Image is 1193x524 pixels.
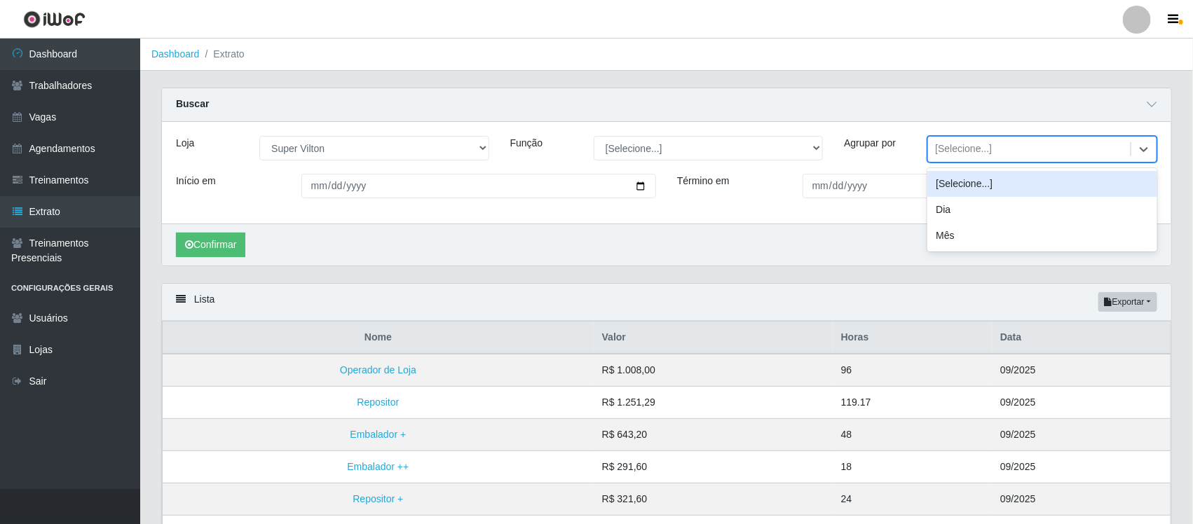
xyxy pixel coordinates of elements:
[176,98,209,109] strong: Buscar
[803,174,1157,198] input: 00/00/0000
[176,233,245,257] button: Confirmar
[353,493,403,504] a: Repositor +
[992,322,1171,354] th: Data
[992,387,1171,419] td: 09/2025
[594,419,833,451] td: R$ 643,20
[301,174,656,198] input: 00/00/0000
[340,364,416,375] a: Operador de Loja
[140,39,1193,71] nav: breadcrumb
[594,387,833,419] td: R$ 1.251,29
[935,142,992,157] div: [Selecione...]
[594,322,833,354] th: Valor
[163,322,594,354] th: Nome
[357,397,399,408] a: Repositor
[200,47,245,62] li: Extrato
[162,284,1171,321] div: Lista
[992,354,1171,387] td: 09/2025
[350,429,407,440] a: Embalador +
[23,11,86,28] img: CoreUI Logo
[992,451,1171,483] td: 09/2025
[927,223,1157,249] div: Mês
[677,174,730,188] label: Término em
[594,451,833,483] td: R$ 291,60
[151,48,200,60] a: Dashboard
[594,483,833,516] td: R$ 321,60
[347,461,409,472] a: Embalador ++
[594,354,833,387] td: R$ 1.008,00
[927,197,1157,223] div: Dia
[844,136,896,151] label: Agrupar por
[176,136,194,151] label: Loja
[1098,292,1157,312] button: Exportar
[833,354,992,387] td: 96
[927,171,1157,197] div: [Selecione...]
[992,483,1171,516] td: 09/2025
[833,483,992,516] td: 24
[992,419,1171,451] td: 09/2025
[510,136,543,151] label: Função
[176,174,216,188] label: Início em
[833,387,992,419] td: 119.17
[833,451,992,483] td: 18
[833,419,992,451] td: 48
[833,322,992,354] th: Horas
